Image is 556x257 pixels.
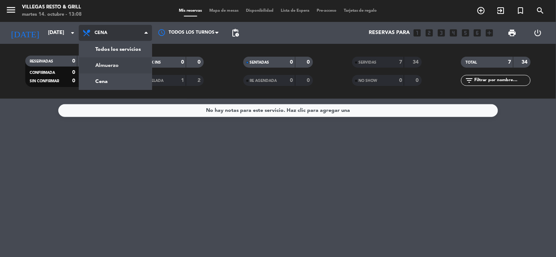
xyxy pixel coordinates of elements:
[359,61,377,64] span: SERVIDAS
[30,79,59,83] span: SIN CONFIRMAR
[290,60,293,65] strong: 0
[412,28,422,38] i: looks_one
[508,60,511,65] strong: 7
[313,9,340,13] span: Pre-acceso
[30,60,53,63] span: RESERVADAS
[175,9,206,13] span: Mis reservas
[525,22,551,44] div: LOG OUT
[250,61,269,64] span: SENTADAS
[68,29,77,37] i: arrow_drop_down
[5,25,44,41] i: [DATE]
[242,9,277,13] span: Disponibilidad
[5,4,16,18] button: menu
[181,60,184,65] strong: 0
[508,29,517,37] span: print
[30,71,55,75] span: CONFIRMADA
[497,6,505,15] i: exit_to_app
[424,28,434,38] i: looks_two
[474,76,530,84] input: Filtrar por nombre...
[72,58,75,64] strong: 0
[198,60,202,65] strong: 0
[533,29,542,37] i: power_settings_new
[72,78,75,83] strong: 0
[536,6,545,15] i: search
[22,11,82,18] div: martes 14. octubre - 13:08
[231,29,240,37] span: pending_actions
[369,30,410,36] span: Reservas para
[473,28,482,38] i: looks_6
[141,79,163,83] span: CANCELADA
[198,78,202,83] strong: 2
[307,60,311,65] strong: 0
[95,30,107,35] span: Cena
[277,9,313,13] span: Lista de Espera
[413,60,420,65] strong: 34
[399,78,402,83] strong: 0
[416,78,420,83] strong: 0
[22,4,82,11] div: Villegas Resto & Grill
[307,78,311,83] strong: 0
[79,41,152,57] a: Todos los servicios
[477,6,486,15] i: add_circle_outline
[449,28,458,38] i: looks_4
[461,28,470,38] i: looks_5
[290,78,293,83] strong: 0
[465,61,477,64] span: TOTAL
[522,60,529,65] strong: 34
[79,57,152,73] a: Almuerzo
[206,106,350,115] div: No hay notas para este servicio. Haz clic para agregar una
[181,78,184,83] strong: 1
[250,79,277,83] span: RE AGENDADA
[399,60,402,65] strong: 7
[485,28,494,38] i: add_box
[340,9,381,13] span: Tarjetas de regalo
[79,73,152,90] a: Cena
[72,70,75,75] strong: 0
[206,9,242,13] span: Mapa de mesas
[465,76,474,85] i: filter_list
[437,28,446,38] i: looks_3
[5,4,16,15] i: menu
[359,79,378,83] span: NO SHOW
[516,6,525,15] i: turned_in_not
